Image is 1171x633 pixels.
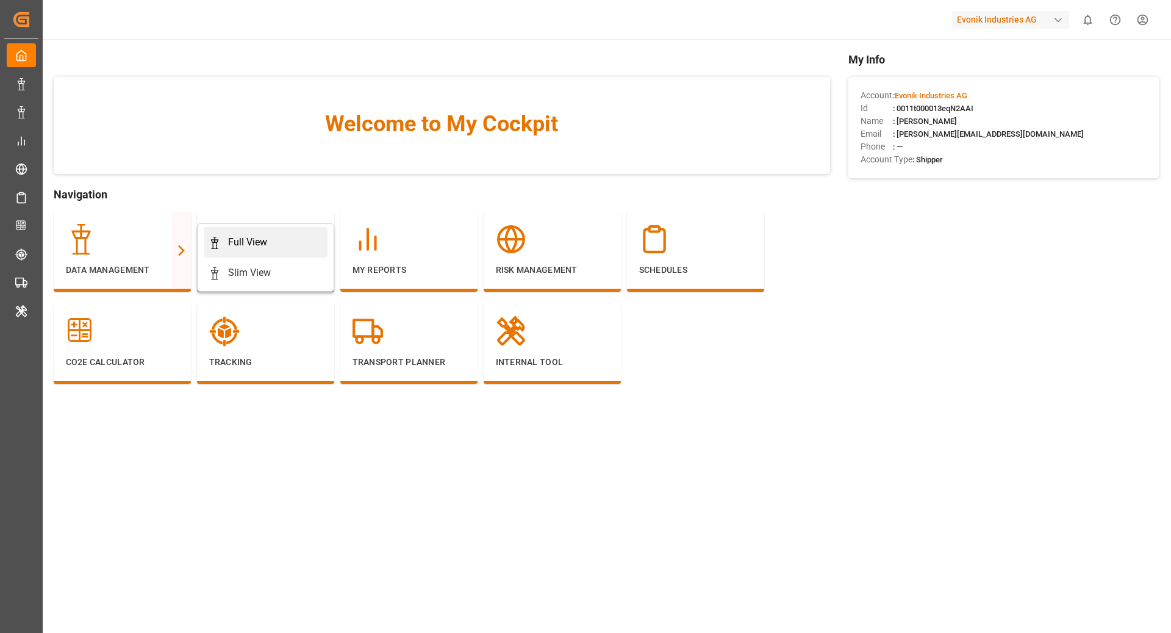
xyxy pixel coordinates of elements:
p: My Reports [353,264,465,277]
p: CO2e Calculator [66,356,179,369]
p: Transport Planner [353,356,465,369]
span: : Shipper [912,155,943,164]
span: Id [861,102,893,115]
button: Evonik Industries AG [952,8,1074,31]
span: Email [861,128,893,140]
span: : — [893,142,903,151]
p: Schedules [639,264,752,277]
span: : [893,91,967,100]
a: Full View [204,227,328,258]
p: Tracking [209,356,322,369]
span: Welcome to My Cockpit [78,107,806,140]
div: Evonik Industries AG [952,11,1069,29]
p: Internal Tool [496,356,609,369]
span: Account [861,89,893,102]
div: Slim View [228,266,271,280]
span: : [PERSON_NAME][EMAIL_ADDRESS][DOMAIN_NAME] [893,129,1084,139]
button: show 0 new notifications [1074,6,1101,34]
p: Data Management [66,264,179,277]
span: : 0011t000013eqN2AAI [893,104,973,113]
span: My Info [848,51,1159,68]
div: Full View [228,235,267,250]
span: : [PERSON_NAME] [893,117,957,126]
button: Help Center [1101,6,1129,34]
a: Slim View [204,258,328,288]
span: Name [861,115,893,128]
span: Phone [861,140,893,153]
p: Risk Management [496,264,609,277]
span: Account Type [861,153,912,166]
span: Evonik Industries AG [895,91,967,100]
span: Navigation [54,186,830,203]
